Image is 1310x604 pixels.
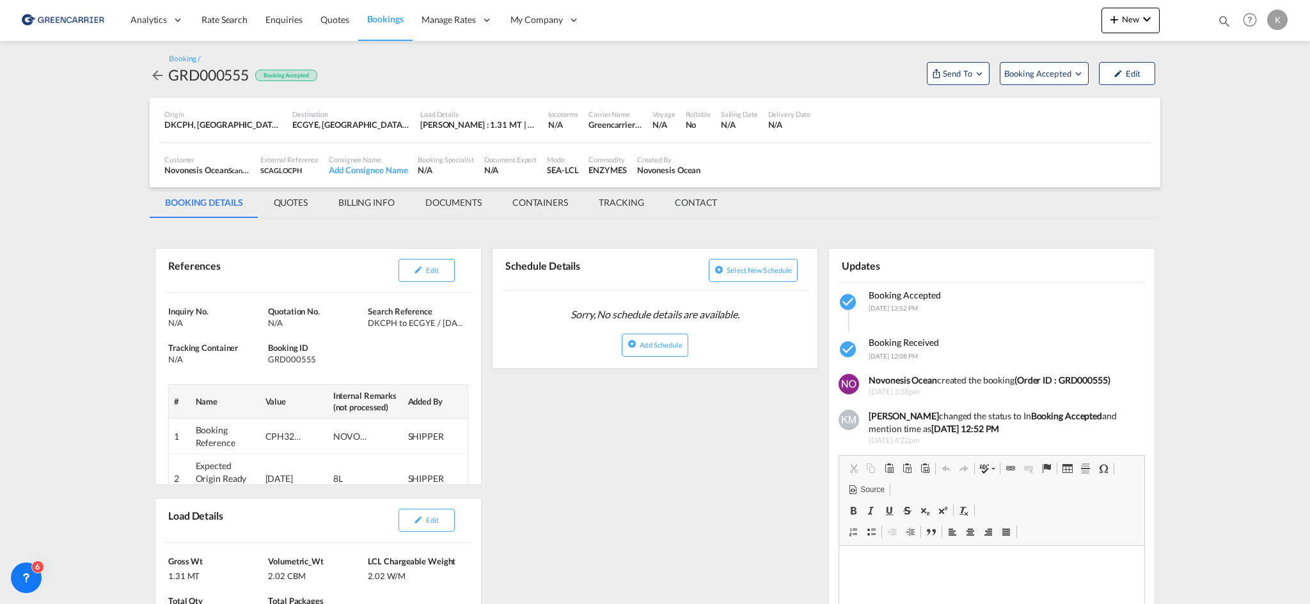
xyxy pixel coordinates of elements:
md-icon: icon-pencil [414,515,423,524]
a: Unlink [1020,460,1038,477]
div: Mode [547,155,578,164]
a: Link (Ctrl+K) [1002,460,1020,477]
a: Superscript [934,502,952,519]
b: Novonesis Ocean [869,375,937,385]
div: Updates [839,254,989,276]
div: Voyage [652,109,675,119]
span: Source [858,484,884,495]
td: SHIPPER [403,419,468,454]
a: Align Right [979,523,997,540]
th: Name [191,384,260,418]
td: Expected Origin Ready Date [191,454,260,503]
span: LCL Chargeable Weight [368,556,455,566]
span: Booking Accepted [869,290,941,300]
div: Commodity [588,155,626,164]
td: 2 [169,454,191,503]
a: Undo (Ctrl+Z) [937,460,955,477]
md-icon: icon-pencil [414,265,423,274]
span: [DATE] 4:22pm [869,435,1135,446]
div: K [1267,10,1288,30]
div: Sailing Date [721,109,758,119]
div: Destination [292,109,410,119]
div: Novonesis Ocean [164,164,250,176]
b: [DATE] 12:52 PM [931,423,1000,434]
div: changed the status to In and mention time as [869,410,1135,435]
div: DKCPH to ECGYE / 10 Oct 2025 [368,317,464,329]
span: Edit [426,266,438,274]
span: Rate Search [201,14,248,25]
span: New [1107,14,1155,24]
b: (Order ID : GRD000555) [1014,375,1110,385]
div: GRD000555 [268,353,365,365]
span: Inquiry No. [168,306,209,316]
a: Insert Special Character [1094,460,1112,477]
span: [DATE] 12:52 PM [869,304,918,312]
div: Greencarrier Consolidators [588,119,642,130]
div: 2.02 W/M [368,567,464,582]
a: Block Quote [922,523,940,540]
a: Insert Horizontal Line [1077,460,1094,477]
md-tab-item: BILLING INFO [323,187,410,218]
span: Gross Wt [168,556,203,566]
img: +tyfMPAAAABklEQVQDABaPBaZru80IAAAAAElFTkSuQmCC [839,410,859,430]
a: Justify [997,523,1015,540]
span: Help [1239,9,1261,31]
th: Value [260,384,328,418]
button: icon-pencilEdit [1099,62,1155,85]
button: icon-plus-circleAdd Schedule [622,334,688,357]
span: [DATE] 3:38pm [869,387,1135,398]
div: Origin [164,109,282,119]
img: b0b18ec08afe11efb1d4932555f5f09d.png [19,6,106,35]
md-tab-item: TRACKING [583,187,659,218]
th: Added By [403,384,468,418]
a: Redo (Ctrl+Y) [955,460,973,477]
button: icon-plus-circleSelect new schedule [709,259,798,282]
span: Analytics [130,13,167,26]
button: icon-pencilEdit [399,259,455,282]
button: Open demo menu [1000,62,1089,85]
a: Source [844,481,888,498]
span: [DATE] 12:08 PM [869,352,918,360]
div: created the booking [869,374,1135,387]
a: Anchor [1038,460,1055,477]
span: Quotation No. [268,306,320,316]
a: Paste as plain text (Ctrl+Shift+V) [898,460,916,477]
div: 14-10-25 [265,472,304,485]
span: Volumetric_Wt [268,556,324,566]
a: Align Left [943,523,961,540]
td: 1 [169,419,191,454]
span: Booking Accepted [1004,67,1073,80]
div: 2.02 CBM [268,567,365,582]
div: Booking Accepted [255,70,317,82]
b: [PERSON_NAME] [869,410,939,421]
div: SEA-LCL [547,164,578,176]
span: Select new schedule [727,266,792,274]
md-icon: icon-pencil [1114,69,1123,78]
div: Help [1239,9,1267,32]
div: 1.31 MT [168,567,265,582]
div: N/A [652,119,675,130]
div: Document Expert [484,155,537,164]
a: Cut (Ctrl+X) [844,460,862,477]
span: Quotes [320,14,349,25]
a: Increase Indent [901,523,919,540]
th: # [169,384,191,418]
div: Delivery Date [768,109,811,119]
div: NOVONESIS [333,430,372,443]
a: Copy (Ctrl+C) [862,460,880,477]
div: Consignee Name [329,155,407,164]
div: Load Details [165,504,228,537]
div: Schedule Details [502,254,652,285]
a: Decrease Indent [883,523,901,540]
span: Tracking Container [168,343,238,353]
td: Booking Reference [191,419,260,454]
a: Bold (Ctrl+B) [844,502,862,519]
div: Carrier Name [588,109,642,119]
md-icon: icon-plus 400-fg [1107,12,1122,27]
div: N/A [484,164,537,176]
div: Novonesis Ocean [637,164,701,176]
a: Spell Check As You Type [976,460,998,477]
div: 8L [333,472,372,485]
a: Paste from Word [916,460,934,477]
button: Open demo menu [927,62,990,85]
